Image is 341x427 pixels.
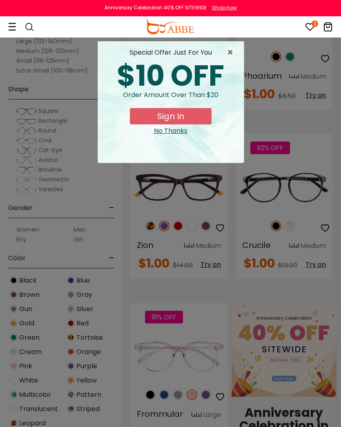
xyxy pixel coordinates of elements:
[227,48,237,58] button: Close
[208,4,237,11] a: Shop now
[104,90,237,108] div: Order amount over than $20
[227,48,237,58] span: ×
[104,48,237,58] div: special offer just for you
[105,4,207,11] div: Anniversay Celebration 40% OFF SITEWIDE
[145,20,194,34] img: abbeglasses.com
[104,62,237,90] div: $10 OFF
[305,24,315,33] a: 3
[104,126,237,136] div: Close
[312,20,318,27] i: 3
[212,4,237,11] div: Shop now
[130,108,212,124] button: Sign In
